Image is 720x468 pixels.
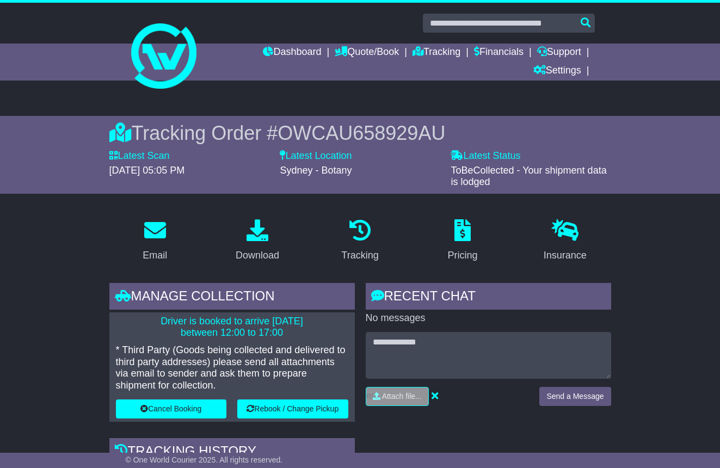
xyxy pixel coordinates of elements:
a: Pricing [440,215,484,267]
div: Manage collection [109,283,355,312]
div: Download [236,248,279,263]
label: Latest Scan [109,150,170,162]
span: OWCAU658929AU [278,122,445,144]
a: Email [136,215,174,267]
a: Support [537,44,581,62]
div: Tracking history [109,438,355,467]
div: Insurance [544,248,587,263]
span: Sydney - Botany [280,165,352,176]
span: © One World Courier 2025. All rights reserved. [126,455,283,464]
a: Quote/Book [335,44,399,62]
a: Settings [533,62,581,81]
a: Download [229,215,286,267]
div: Pricing [447,248,477,263]
span: [DATE] 05:05 PM [109,165,185,176]
a: Tracking [413,44,460,62]
p: Driver is booked to arrive [DATE] between 12:00 to 17:00 [116,316,348,339]
a: Insurance [537,215,594,267]
label: Latest Status [451,150,520,162]
span: ToBeCollected - Your shipment data is lodged [451,165,606,188]
div: RECENT CHAT [366,283,611,312]
p: No messages [366,312,611,324]
label: Latest Location [280,150,352,162]
button: Send a Message [539,387,611,406]
a: Tracking [334,215,385,267]
div: Email [143,248,167,263]
button: Rebook / Change Pickup [237,399,348,418]
a: Dashboard [263,44,321,62]
a: Financials [474,44,524,62]
p: * Third Party (Goods being collected and delivered to third party addresses) please send all atta... [116,344,348,391]
div: Tracking [341,248,378,263]
button: Cancel Booking [116,399,227,418]
div: Tracking Order # [109,121,611,145]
